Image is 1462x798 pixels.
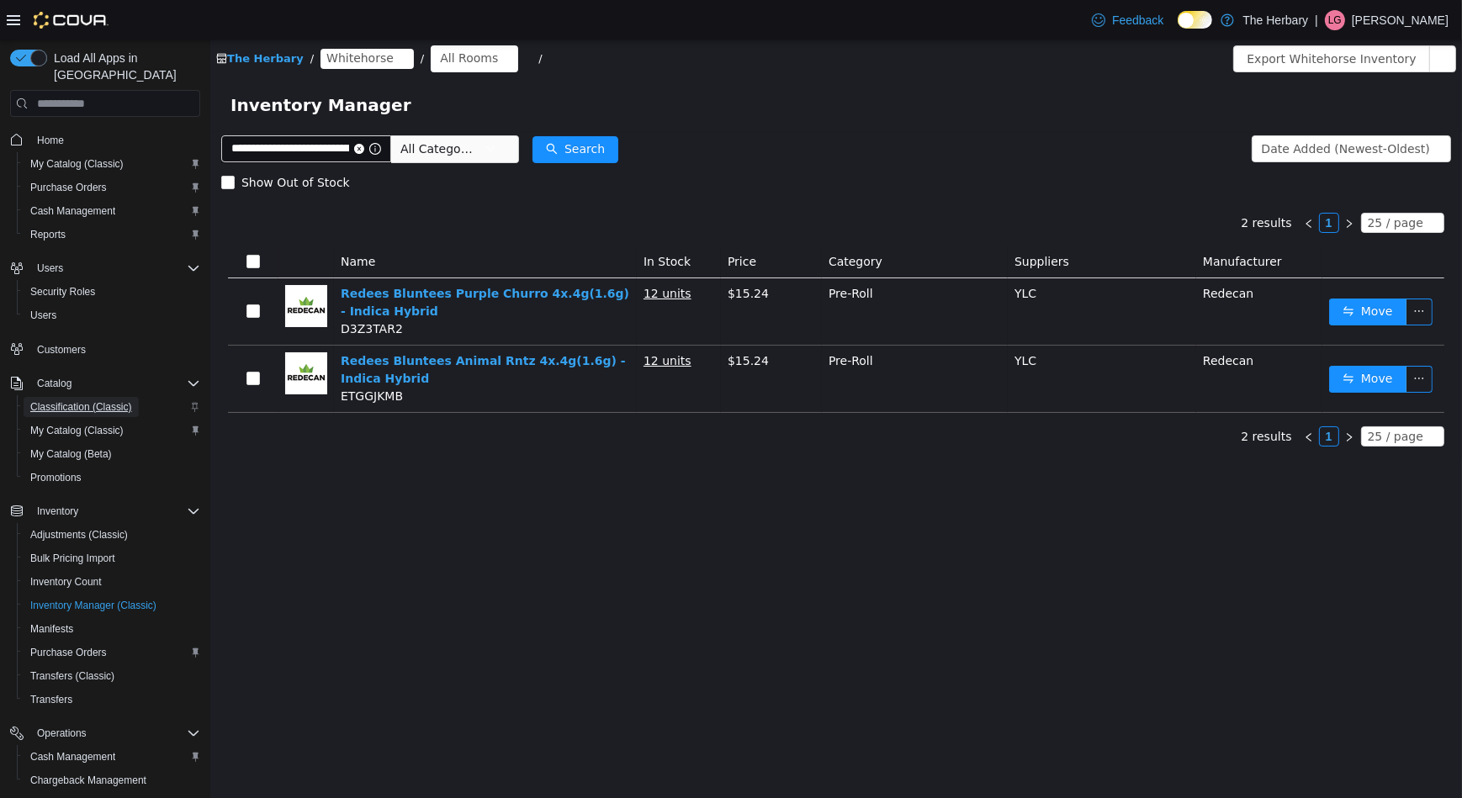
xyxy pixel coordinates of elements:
[17,419,207,442] button: My Catalog (Classic)
[116,9,183,28] span: Whitehorse
[1112,12,1163,29] span: Feedback
[3,337,207,362] button: Customers
[130,350,193,363] span: ETGGJKMB
[159,103,171,115] i: icon: info-circle
[3,372,207,395] button: Catalog
[30,204,115,218] span: Cash Management
[433,314,481,328] u: 12 units
[3,256,207,280] button: Users
[30,501,85,521] button: Inventory
[30,258,200,278] span: Users
[517,314,559,328] span: $15.24
[20,52,211,79] span: Inventory Manager
[30,228,66,241] span: Reports
[24,177,200,198] span: Purchase Orders
[30,181,107,194] span: Purchase Orders
[210,13,214,25] span: /
[1119,259,1196,286] button: icon: swapMove
[37,377,72,390] span: Catalog
[17,745,207,769] button: Cash Management
[47,50,200,83] span: Load All Apps in [GEOGRAPHIC_DATA]
[24,572,109,592] a: Inventory Count
[1352,10,1449,30] p: [PERSON_NAME]
[24,282,102,302] a: Security Roles
[24,642,114,663] a: Purchase Orders
[24,201,200,221] span: Cash Management
[17,523,207,547] button: Adjustments (Classic)
[1195,259,1222,286] button: icon: ellipsis
[1119,326,1196,353] button: icon: swapMove
[24,201,122,221] a: Cash Management
[24,154,130,174] a: My Catalog (Classic)
[17,152,207,176] button: My Catalog (Classic)
[24,770,153,790] a: Chargeback Management
[30,340,93,360] a: Customers
[24,397,200,417] span: Classification (Classic)
[30,447,112,461] span: My Catalog (Beta)
[804,247,826,261] span: YLC
[24,642,200,663] span: Purchase Orders
[130,247,419,278] a: Redees Bluntees Purple Churro 4x.4g(1.6g) - Indica Hybrid
[17,594,207,617] button: Inventory Manager (Classic)
[24,177,114,198] a: Purchase Orders
[17,570,207,594] button: Inventory Count
[612,306,797,373] td: Pre-Roll
[24,420,200,441] span: My Catalog (Classic)
[24,525,135,545] a: Adjustments (Classic)
[130,283,193,296] span: D3Z3TAR2
[24,225,200,245] span: Reports
[24,397,139,417] a: Classification (Classic)
[1030,173,1081,193] li: 2 results
[6,13,93,25] a: icon: shopThe Herbary
[30,157,124,171] span: My Catalog (Classic)
[517,247,559,261] span: $15.24
[24,305,200,325] span: Users
[30,622,73,636] span: Manifests
[1110,174,1128,193] a: 1
[1328,10,1342,30] span: LG
[24,444,119,464] a: My Catalog (Beta)
[433,247,481,261] u: 12 units
[24,690,79,710] a: Transfers
[24,690,200,710] span: Transfers
[37,262,63,275] span: Users
[1089,173,1109,193] li: Previous Page
[24,619,80,639] a: Manifests
[37,505,78,518] span: Inventory
[1221,104,1231,116] i: icon: down
[30,723,93,743] button: Operations
[322,97,408,124] button: icon: searchSearch
[1030,387,1081,407] li: 2 results
[1094,393,1104,403] i: icon: left
[1085,3,1170,37] a: Feedback
[1089,387,1109,407] li: Previous Page
[24,305,63,325] a: Users
[24,572,200,592] span: Inventory Count
[1110,388,1128,406] a: 1
[24,666,200,686] span: Transfers (Classic)
[30,424,124,437] span: My Catalog (Classic)
[17,641,207,664] button: Purchase Orders
[24,595,163,616] a: Inventory Manager (Classic)
[30,129,200,150] span: Home
[1315,10,1318,30] p: |
[17,199,207,223] button: Cash Management
[24,548,200,568] span: Bulk Pricing Import
[17,280,207,304] button: Security Roles
[24,225,72,245] a: Reports
[1325,10,1345,30] div: Louis Gagnon
[190,101,267,118] span: All Categories
[130,314,416,346] a: Redees Bluntees Animal Rntz 4x.4g(1.6g) - Indica Hybrid
[30,575,102,589] span: Inventory Count
[17,223,207,246] button: Reports
[433,215,480,229] span: In Stock
[24,619,200,639] span: Manifests
[30,501,200,521] span: Inventory
[17,769,207,792] button: Chargeback Management
[30,774,146,787] span: Chargeback Management
[993,314,1043,328] span: Redecan
[1216,392,1226,404] i: icon: down
[1157,388,1213,406] div: 25 / page
[30,373,200,394] span: Catalog
[30,285,95,299] span: Security Roles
